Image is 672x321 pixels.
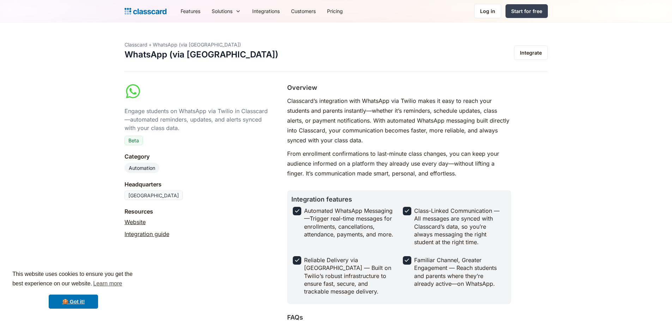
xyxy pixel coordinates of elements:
[285,3,321,19] a: Customers
[125,180,162,189] div: Headquarters
[287,96,511,145] p: Classcard’s integration with WhatsApp via Twilio makes it easy to reach your students and parents...
[505,4,548,18] a: Start for free
[128,137,139,144] div: Beta
[480,7,495,15] div: Log in
[247,3,285,19] a: Integrations
[175,3,206,19] a: Features
[125,107,273,132] div: Engage students on WhatsApp via Twilio in Classcard—automated reminders, updates, and alerts sync...
[125,6,167,16] a: Logo
[212,7,232,15] div: Solutions
[474,4,501,18] a: Log in
[49,295,98,309] a: dismiss cookie message
[414,207,504,246] div: Class-Linked Communication — All messages are synced with Classcard’s data, so you’re always mess...
[125,50,278,60] h1: WhatsApp (via [GEOGRAPHIC_DATA])
[125,230,169,238] a: Integration guide
[92,278,123,289] a: learn more about cookies
[125,41,147,48] div: Classcard
[125,207,153,216] div: Resources
[149,41,152,48] div: +
[304,207,394,239] div: Automated WhatsApp Messaging —Trigger real-time messages for enrollments, cancellations, attendan...
[511,7,542,15] div: Start for free
[291,195,507,204] h2: Integration features
[414,256,504,288] div: Familiar Channel, Greater Engagement — Reach students and parents where they’re already active—on...
[129,164,155,172] div: Automation
[287,149,511,178] p: From enrollment confirmations to last-minute class changes, you can keep your audience informed o...
[287,83,317,92] h2: Overview
[125,191,183,200] div: [GEOGRAPHIC_DATA]
[206,3,247,19] div: Solutions
[125,152,150,161] div: Category
[304,256,394,296] div: Reliable Delivery via [GEOGRAPHIC_DATA] — Built on Twilio’s robust infrastructure to ensure fast,...
[153,41,241,48] div: WhatsApp (via [GEOGRAPHIC_DATA])
[321,3,349,19] a: Pricing
[6,263,141,315] div: cookieconsent
[125,218,146,226] a: Website
[12,270,134,289] span: This website uses cookies to ensure you get the best experience on our website.
[514,45,548,60] a: Integrate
